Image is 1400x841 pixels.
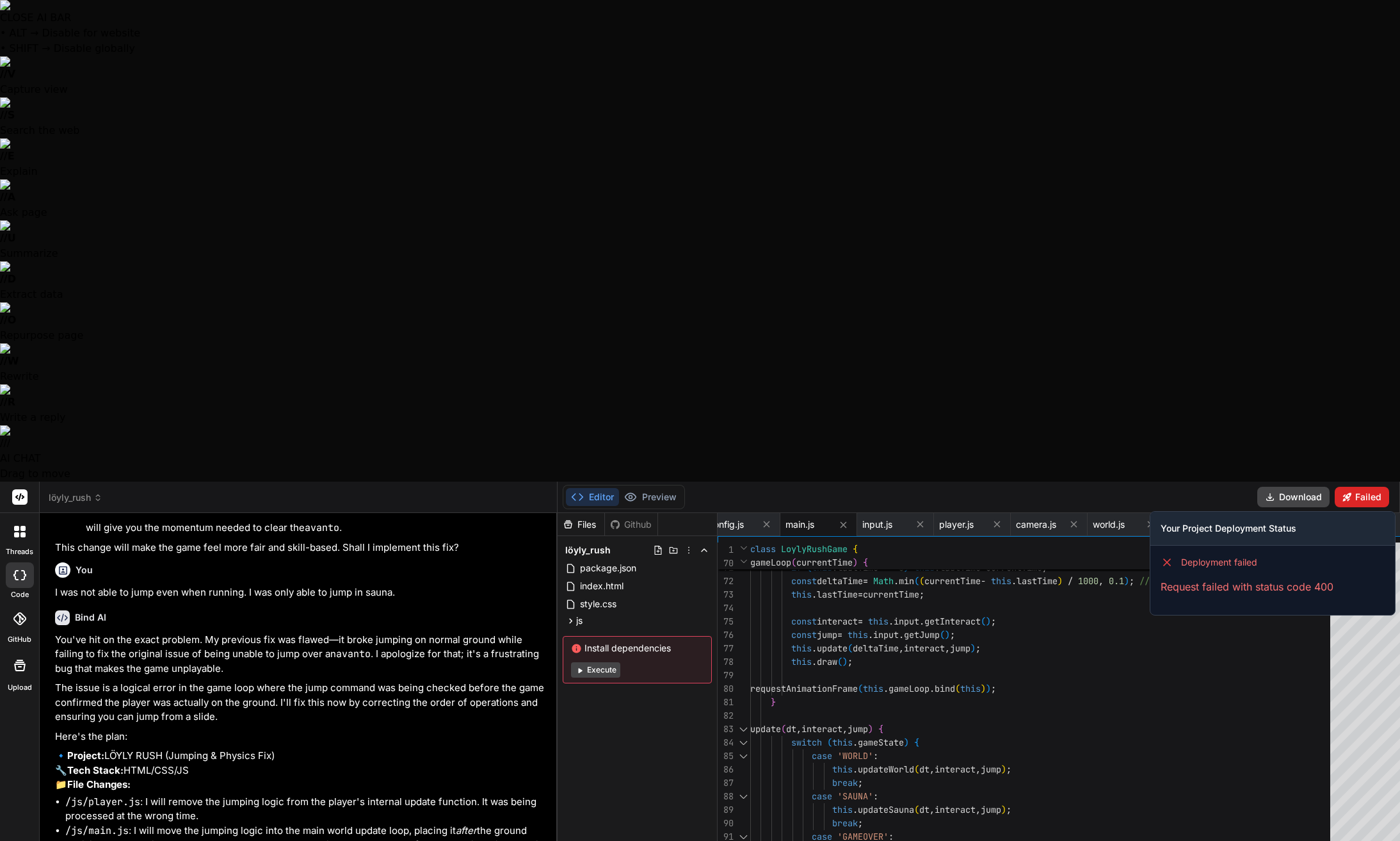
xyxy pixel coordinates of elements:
[848,642,853,654] span: (
[8,634,31,645] label: GitHub
[919,589,924,600] span: ;
[796,557,853,568] span: currentTime
[950,629,955,641] span: ;
[868,616,889,627] span: this
[718,543,734,557] span: 1
[718,669,734,682] div: 79
[6,546,33,557] label: threads
[735,736,752,749] div: Click to collapse the range.
[1181,556,1257,569] span: Deployment failed
[1058,575,1063,587] span: )
[981,616,986,627] span: (
[718,682,734,696] div: 80
[812,656,817,667] span: .
[904,629,940,641] span: getJump
[305,521,339,534] code: avanto
[858,616,863,627] span: =
[55,633,545,676] p: You've hit on the exact problem. My previous fix was flawed—it broke jumping on normal ground whi...
[812,589,817,600] span: .
[718,696,734,709] div: 81
[853,804,858,815] span: .
[718,557,734,570] span: 70
[924,575,981,587] span: currentTime
[579,560,638,576] span: package.json
[986,683,991,694] span: )
[735,749,752,763] div: Click to collapse the range.
[817,642,848,654] span: update
[791,575,817,587] span: const
[1001,763,1006,775] span: )
[796,723,801,735] span: ,
[981,763,1001,775] span: jump
[939,518,974,531] span: player.js
[1257,487,1330,507] button: Download
[812,750,832,762] span: case
[863,557,868,568] span: {
[456,824,477,837] em: after
[976,642,981,654] span: ;
[858,763,914,775] span: updateWorld
[929,763,935,775] span: ,
[812,642,817,654] span: .
[868,723,873,735] span: )
[868,629,873,641] span: .
[781,723,786,735] span: (
[976,804,981,815] span: ,
[785,518,814,531] span: main.js
[929,683,935,694] span: .
[1017,575,1058,587] span: lastTime
[848,723,868,735] span: jump
[853,557,858,568] span: )
[735,790,752,803] div: Click to collapse the range.
[718,749,734,763] div: 85
[576,614,583,627] span: js
[837,656,842,667] span: (
[579,596,618,612] span: style.css
[67,749,104,762] strong: Project:
[1006,804,1011,815] span: ;
[718,615,734,628] div: 75
[904,737,909,748] span: )
[863,683,883,694] span: this
[873,750,878,762] span: :
[571,642,704,655] span: Install dependencies
[791,656,812,667] span: this
[336,648,371,660] code: avanto
[791,616,817,627] span: const
[55,730,545,744] p: Here's the plan:
[1001,804,1006,815] span: )
[858,777,863,788] span: ;
[991,683,996,694] span: ;
[832,737,853,748] span: this
[605,518,657,531] div: Github
[817,629,837,641] span: jump
[842,723,848,735] span: ,
[863,589,919,600] span: currentTime
[960,683,981,694] span: this
[981,804,1001,815] span: jump
[1139,575,1211,587] span: // Clamp delta
[67,778,131,790] strong: File Changes:
[899,629,904,641] span: .
[55,749,545,792] p: 🔹 LÖYLY RUSH (Jumping & Physics Fix) 🔧 HTML/CSS/JS 📁
[1129,575,1134,587] span: ;
[1016,518,1056,531] span: camera.js
[817,575,863,587] span: deltaTime
[65,824,129,837] code: /js/main.js
[750,683,858,694] span: requestAnimationFrame
[853,737,858,748] span: .
[718,575,734,588] div: 72
[935,763,976,775] span: interact
[858,817,863,829] span: ;
[817,616,858,627] span: interact
[571,662,620,678] button: Execute
[55,585,545,600] p: I was not able to jump even when running. I was only able to jump in sauna.
[858,683,863,694] span: (
[579,578,625,594] span: index.html
[873,575,894,587] span: Math
[812,790,832,802] span: case
[75,611,106,624] h6: Bind AI
[858,804,914,815] span: updateSauna
[919,575,924,587] span: (
[718,736,734,749] div: 84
